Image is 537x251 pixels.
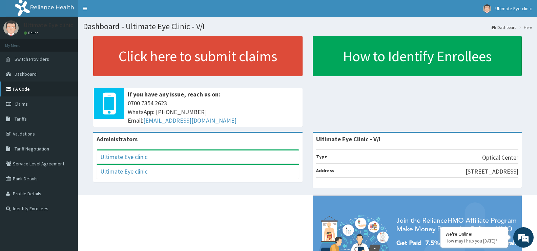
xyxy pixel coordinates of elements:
b: Administrators [97,135,138,143]
a: Online [24,31,40,35]
p: How may I help you today? [446,238,503,244]
b: Type [316,154,327,160]
b: If you have any issue, reach us on: [128,90,220,98]
span: Dashboard [15,71,37,77]
span: Switch Providers [15,56,49,62]
span: Tariff Negotiation [15,146,49,152]
li: Here [517,24,532,30]
a: Click here to submit claims [93,36,303,76]
a: How to Identify Enrollees [313,36,522,76]
p: Optical Center [482,153,518,162]
a: Ultimate Eye clinic [100,167,147,175]
a: [EMAIL_ADDRESS][DOMAIN_NAME] [143,116,236,124]
p: Ultimate Eye clinic [24,22,73,28]
a: Dashboard [492,24,517,30]
span: Tariffs [15,116,27,122]
b: Address [316,167,334,174]
img: User Image [483,4,491,13]
span: Claims [15,101,28,107]
p: [STREET_ADDRESS] [466,167,518,176]
a: Ultimate Eye clinic [100,153,147,161]
h1: Dashboard - Ultimate Eye Clinic - V/I [83,22,532,31]
div: We're Online! [446,231,503,237]
img: User Image [3,20,19,36]
span: Ultimate Eye clinic [495,5,532,12]
span: 0700 7354 2623 WhatsApp: [PHONE_NUMBER] Email: [128,99,299,125]
strong: Ultimate Eye Clinic - V/I [316,135,380,143]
